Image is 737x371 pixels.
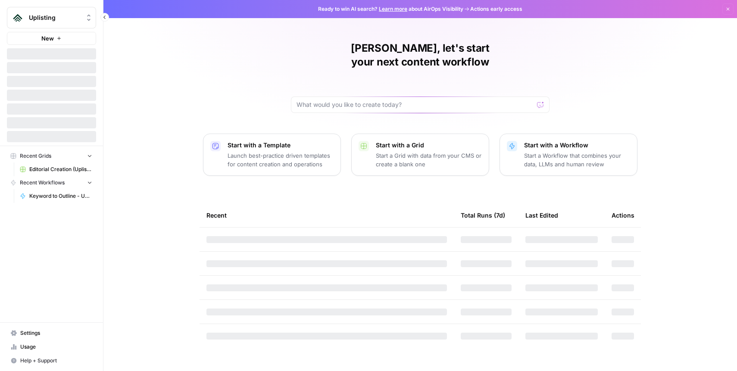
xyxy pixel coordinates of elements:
[7,176,96,189] button: Recent Workflows
[351,134,489,176] button: Start with a GridStart a Grid with data from your CMS or create a blank one
[16,162,96,176] a: Editorial Creation (Uplisting)
[461,203,505,227] div: Total Runs (7d)
[41,34,54,43] span: New
[20,329,92,337] span: Settings
[7,32,96,45] button: New
[379,6,407,12] a: Learn more
[206,203,447,227] div: Recent
[7,7,96,28] button: Workspace: Uplisting
[470,5,522,13] span: Actions early access
[7,354,96,368] button: Help + Support
[7,326,96,340] a: Settings
[29,165,92,173] span: Editorial Creation (Uplisting)
[29,13,81,22] span: Uplisting
[228,141,334,150] p: Start with a Template
[7,340,96,354] a: Usage
[29,192,92,200] span: Keyword to Outline - Uplisting
[10,10,25,25] img: Uplisting Logo
[524,151,630,168] p: Start a Workflow that combines your data, LLMs and human review
[524,141,630,150] p: Start with a Workflow
[291,41,550,69] h1: [PERSON_NAME], let's start your next content workflow
[612,203,634,227] div: Actions
[20,152,51,160] span: Recent Grids
[20,179,65,187] span: Recent Workflows
[20,343,92,351] span: Usage
[7,150,96,162] button: Recent Grids
[203,134,341,176] button: Start with a TemplateLaunch best-practice driven templates for content creation and operations
[228,151,334,168] p: Launch best-practice driven templates for content creation and operations
[20,357,92,365] span: Help + Support
[297,100,534,109] input: What would you like to create today?
[376,141,482,150] p: Start with a Grid
[376,151,482,168] p: Start a Grid with data from your CMS or create a blank one
[318,5,463,13] span: Ready to win AI search? about AirOps Visibility
[16,189,96,203] a: Keyword to Outline - Uplisting
[525,203,558,227] div: Last Edited
[500,134,637,176] button: Start with a WorkflowStart a Workflow that combines your data, LLMs and human review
